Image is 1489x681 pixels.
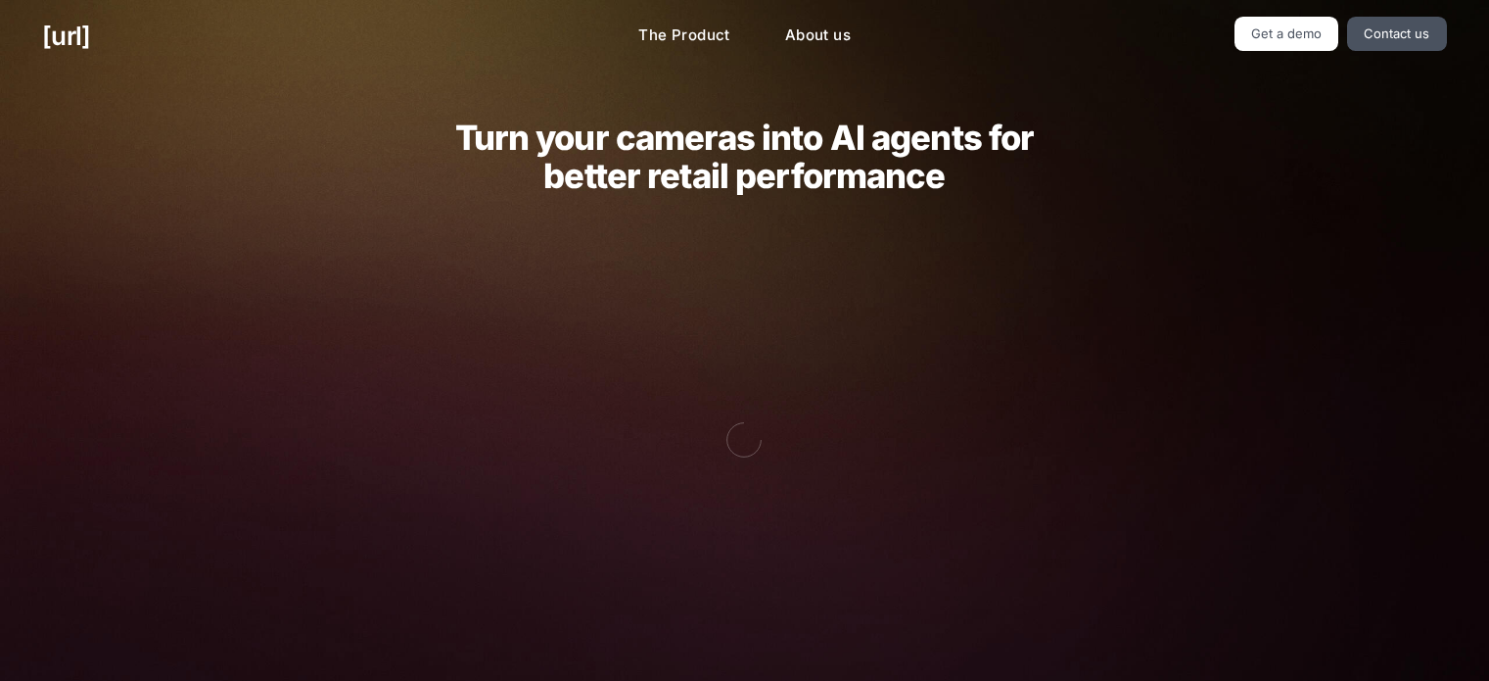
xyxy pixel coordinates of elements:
a: The Product [623,17,746,55]
a: [URL] [42,17,90,55]
a: Get a demo [1234,17,1339,51]
a: Contact us [1347,17,1447,51]
a: About us [769,17,866,55]
h2: Turn your cameras into AI agents for better retail performance [424,119,1064,195]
